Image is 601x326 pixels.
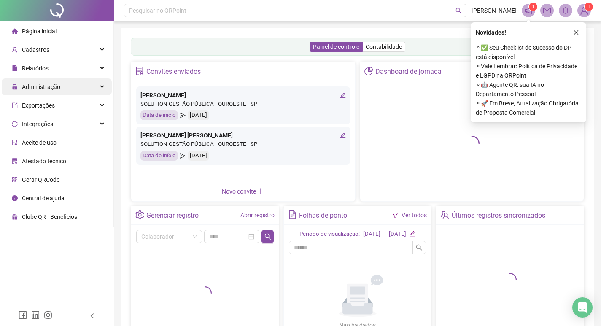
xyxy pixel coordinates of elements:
span: loading [197,286,212,300]
span: 1 [532,4,535,10]
a: Ver todos [402,212,427,218]
span: loading [464,135,480,152]
span: Contabilidade [366,43,402,50]
span: search [416,244,423,251]
span: qrcode [12,177,18,183]
span: Aceite de uso [22,139,57,146]
span: search [455,8,462,14]
div: SOLUTION GESTÃO PÚBLICA - OUROESTE - SP [140,140,346,149]
div: [DATE] [188,151,209,161]
div: Data de início [140,151,178,161]
span: Cadastros [22,46,49,53]
span: ⚬ 🤖 Agente QR: sua IA no Departamento Pessoal [476,80,581,99]
span: loading [503,272,517,287]
div: Folhas de ponto [299,208,347,223]
span: facebook [19,311,27,319]
span: linkedin [31,311,40,319]
span: Exportações [22,102,55,109]
span: pie-chart [364,67,373,75]
span: export [12,102,18,108]
span: Novidades ! [476,28,506,37]
div: SOLUTION GESTÃO PÚBLICA - OUROESTE - SP [140,100,346,109]
span: notification [525,7,532,14]
span: file-text [288,210,297,219]
span: file [12,65,18,71]
img: 90566 [578,4,590,17]
span: Página inicial [22,28,57,35]
div: Dashboard de jornada [375,65,442,79]
span: Novo convite [222,188,264,195]
span: instagram [44,311,52,319]
span: edit [410,231,415,236]
span: plus [257,188,264,194]
a: Abrir registro [240,212,275,218]
span: filter [392,212,398,218]
span: bell [562,7,569,14]
span: Integrações [22,121,53,127]
div: - [384,230,385,239]
span: close [573,30,579,35]
span: Administração [22,84,60,90]
span: edit [340,132,346,138]
span: ⚬ ✅ Seu Checklist de Sucesso do DP está disponível [476,43,581,62]
div: [DATE] [363,230,380,239]
span: [PERSON_NAME] [472,6,517,15]
span: setting [135,210,144,219]
span: audit [12,140,18,145]
div: Período de visualização: [299,230,360,239]
div: Gerenciar registro [146,208,199,223]
span: 1 [588,4,590,10]
sup: Atualize o seu contato no menu Meus Dados [585,3,593,11]
span: gift [12,214,18,220]
span: left [89,313,95,319]
div: Open Intercom Messenger [572,297,593,318]
div: [DATE] [389,230,406,239]
span: solution [135,67,144,75]
span: edit [340,92,346,98]
span: lock [12,84,18,90]
span: info-circle [12,195,18,201]
div: [PERSON_NAME] [PERSON_NAME] [140,131,346,140]
span: Central de ajuda [22,195,65,202]
div: [PERSON_NAME] [140,91,346,100]
span: Painel de controle [313,43,359,50]
span: Gerar QRCode [22,176,59,183]
span: user-add [12,47,18,53]
div: Data de início [140,110,178,120]
span: mail [543,7,551,14]
div: Convites enviados [146,65,201,79]
span: send [180,110,186,120]
span: Relatórios [22,65,49,72]
div: [DATE] [188,110,209,120]
div: Últimos registros sincronizados [452,208,545,223]
span: ⚬ Vale Lembrar: Política de Privacidade e LGPD na QRPoint [476,62,581,80]
span: home [12,28,18,34]
span: sync [12,121,18,127]
span: ⚬ 🚀 Em Breve, Atualização Obrigatória de Proposta Comercial [476,99,581,117]
span: send [180,151,186,161]
sup: 1 [529,3,537,11]
span: team [440,210,449,219]
span: solution [12,158,18,164]
span: Atestado técnico [22,158,66,164]
span: search [264,233,271,240]
span: Clube QR - Beneficios [22,213,77,220]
